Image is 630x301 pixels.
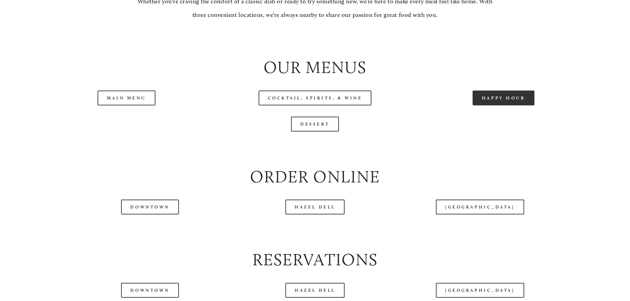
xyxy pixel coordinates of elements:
a: Cocktail, Spirits, & Wine [259,91,372,105]
a: Hazel Dell [285,200,345,214]
h2: Order Online [38,165,592,189]
a: Downtown [121,200,179,214]
a: Downtown [121,283,179,298]
h2: Our Menus [38,56,592,79]
a: [GEOGRAPHIC_DATA] [436,283,524,298]
a: [GEOGRAPHIC_DATA] [436,200,524,214]
h2: Reservations [38,248,592,272]
a: Main Menu [98,91,155,105]
a: Happy Hour [473,91,535,105]
a: Hazel Dell [285,283,345,298]
a: Dessert [291,117,339,132]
